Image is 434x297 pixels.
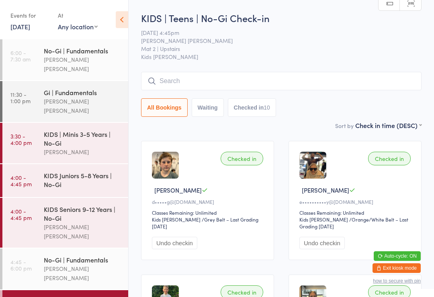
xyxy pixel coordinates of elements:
span: [DATE] 4:45pm [141,28,409,37]
a: 6:00 -7:30 amNo-Gi | Fundamentals[PERSON_NAME] [PERSON_NAME] [2,39,128,80]
time: 4:45 - 6:00 pm [10,258,32,271]
span: / Grey Belt – Last Grading [DATE] [152,216,258,230]
div: d•••••g@[DOMAIN_NAME] [152,198,266,205]
div: Any location [58,22,98,31]
span: / Orange/White Belt – Last Grading [DATE] [299,216,408,230]
time: 6:00 - 7:30 am [10,49,31,62]
div: KIDS Juniors 5-8 Years | No-Gi [44,171,121,189]
div: Checked in [221,152,263,165]
a: 4:45 -6:00 pmNo-Gi | Fundamentals[PERSON_NAME] [PERSON_NAME] [2,248,128,289]
div: Gi | Fundamentals [44,88,121,97]
button: Auto-cycle: ON [374,251,421,261]
div: [PERSON_NAME] [PERSON_NAME] [44,222,121,241]
div: 10 [264,104,270,111]
div: KIDS Seniors 9-12 Years | No-Gi [44,205,121,222]
span: Kids [PERSON_NAME] [141,53,422,61]
div: [PERSON_NAME] [PERSON_NAME] [44,55,121,73]
div: At [58,9,98,22]
time: 3:30 - 4:00 pm [10,133,32,146]
div: [PERSON_NAME] [PERSON_NAME] [44,264,121,283]
span: Mat 2 | Upstairs [141,45,409,53]
a: 3:30 -4:00 pmKIDS | Minis 3-5 Years | No-Gi[PERSON_NAME] [2,123,128,163]
div: e••••••••••y@[DOMAIN_NAME] [299,198,413,205]
a: [DATE] [10,22,30,31]
div: Events for [10,9,50,22]
time: 4:00 - 4:45 pm [10,208,32,221]
a: 11:30 -1:00 pmGi | Fundamentals[PERSON_NAME] [PERSON_NAME] [2,81,128,122]
div: [PERSON_NAME] [44,147,121,157]
button: Exit kiosk mode [373,263,421,273]
span: [PERSON_NAME] [302,186,349,194]
h2: KIDS | Teens | No-Gi Check-in [141,11,422,24]
div: KIDS | Minis 3-5 Years | No-Gi [44,130,121,147]
div: [PERSON_NAME] [PERSON_NAME] [44,97,121,115]
div: Classes Remaining: Unlimited [299,209,413,216]
div: Check in time (DESC) [355,121,422,130]
button: Undo checkin [299,237,345,249]
div: No-Gi | Fundamentals [44,46,121,55]
a: 4:00 -4:45 pmKIDS Juniors 5-8 Years | No-Gi [2,164,128,197]
input: Search [141,72,422,90]
div: Classes Remaining: Unlimited [152,209,266,216]
button: All Bookings [141,98,188,117]
button: Waiting [192,98,224,117]
div: Checked in [368,152,411,165]
span: [PERSON_NAME] [PERSON_NAME] [141,37,409,45]
a: 4:00 -4:45 pmKIDS Seniors 9-12 Years | No-Gi[PERSON_NAME] [PERSON_NAME] [2,198,128,248]
button: how to secure with pin [373,278,421,284]
time: 11:30 - 1:00 pm [10,91,31,104]
label: Sort by [335,122,354,130]
button: Undo checkin [152,237,197,249]
div: Kids [PERSON_NAME] [299,216,348,223]
span: [PERSON_NAME] [154,186,202,194]
button: Checked in10 [228,98,276,117]
time: 4:00 - 4:45 pm [10,174,32,187]
img: image1693971467.png [299,152,326,179]
img: image1720426668.png [152,152,179,179]
div: No-Gi | Fundamentals [44,255,121,264]
div: Kids [PERSON_NAME] [152,216,201,223]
